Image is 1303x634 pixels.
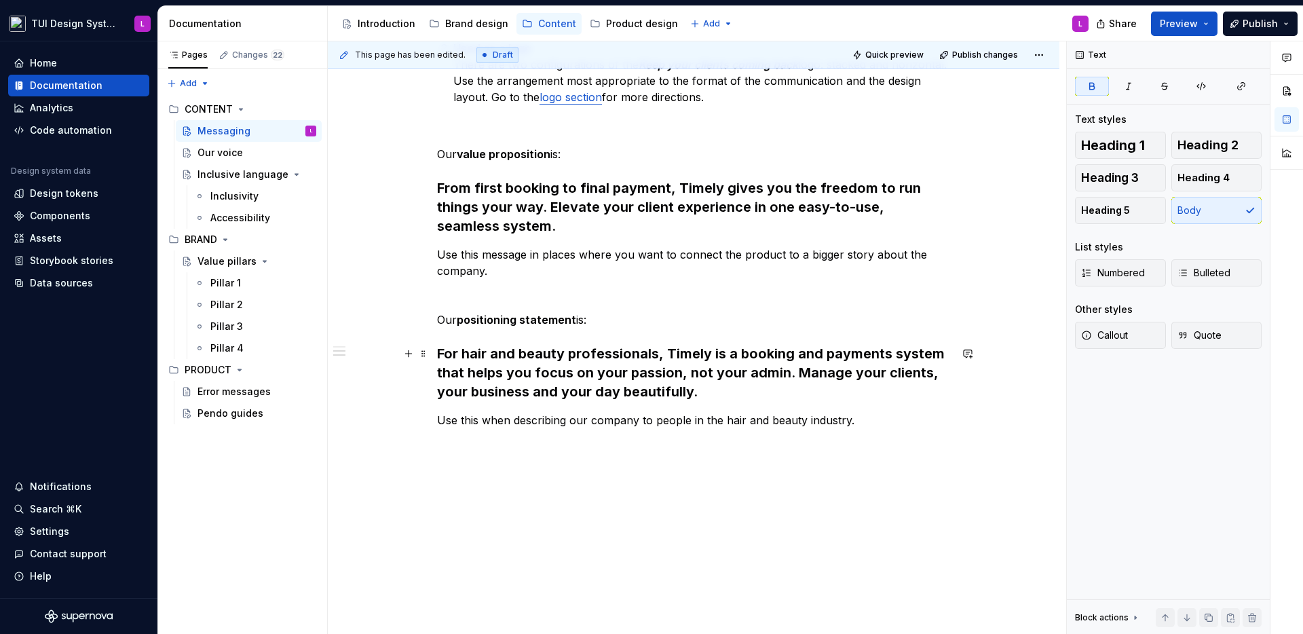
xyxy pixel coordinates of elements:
[336,13,421,35] a: Introduction
[8,205,149,227] a: Components
[606,17,678,31] div: Product design
[8,75,149,96] a: Documentation
[1075,303,1133,316] div: Other styles
[176,403,322,424] a: Pendo guides
[1151,12,1217,36] button: Preview
[189,207,322,229] a: Accessibility
[176,381,322,403] a: Error messages
[210,320,243,333] div: Pillar 3
[358,17,415,31] div: Introduction
[8,543,149,565] button: Contact support
[1177,171,1230,185] span: Heading 4
[30,101,73,115] div: Analytics
[1075,164,1166,191] button: Heading 3
[189,337,322,359] a: Pillar 4
[437,180,924,234] strong: From first booking to final payment, Timely gives you the freedom to run things your way. Elevate...
[310,124,312,138] div: L
[185,363,231,377] div: PRODUCT
[140,18,145,29] div: L
[30,480,92,493] div: Notifications
[1171,132,1262,159] button: Heading 2
[1089,12,1146,36] button: Share
[457,147,550,161] strong: value proposition
[1171,322,1262,349] button: Quote
[189,185,322,207] a: Inclusivity
[197,255,257,268] div: Value pillars
[8,272,149,294] a: Data sources
[1171,259,1262,286] button: Bulleted
[197,385,271,398] div: Error messages
[30,254,113,267] div: Storybook stories
[516,13,582,35] a: Content
[1075,197,1166,224] button: Heading 5
[30,547,107,561] div: Contact support
[163,74,214,93] button: Add
[1171,164,1262,191] button: Heading 4
[3,9,155,38] button: TUI Design SystemL
[1177,329,1222,342] span: Quote
[163,359,322,381] div: PRODUCT
[336,10,683,37] div: Page tree
[210,341,244,355] div: Pillar 4
[197,124,250,138] div: Messaging
[437,412,950,428] p: Use this when describing our company to people in the hair and beauty industry.
[176,142,322,164] a: Our voice
[8,227,149,249] a: Assets
[30,570,52,583] div: Help
[30,209,90,223] div: Components
[703,18,720,29] span: Add
[1075,113,1127,126] div: Text styles
[30,231,62,245] div: Assets
[163,98,322,424] div: Page tree
[176,250,322,272] a: Value pillars
[30,124,112,137] div: Code automation
[1223,12,1298,36] button: Publish
[437,246,950,279] p: Use this message in places where you want to connect the product to a bigger story about the comp...
[271,50,284,60] span: 22
[1075,612,1129,623] div: Block actions
[168,50,208,60] div: Pages
[210,298,243,312] div: Pillar 2
[1177,266,1230,280] span: Bulleted
[8,565,149,587] button: Help
[197,407,263,420] div: Pendo guides
[8,521,149,542] a: Settings
[30,525,69,538] div: Settings
[197,146,243,160] div: Our voice
[189,316,322,337] a: Pillar 3
[30,79,102,92] div: Documentation
[445,17,508,31] div: Brand design
[1109,17,1137,31] span: Share
[232,50,284,60] div: Changes
[355,50,466,60] span: This page has been edited.
[1075,322,1166,349] button: Callout
[180,78,197,89] span: Add
[30,187,98,200] div: Design tokens
[848,45,930,64] button: Quick preview
[8,119,149,141] a: Code automation
[457,313,576,327] strong: positioning statement
[493,50,513,60] span: Draft
[1160,17,1198,31] span: Preview
[1081,138,1145,152] span: Heading 1
[185,233,217,246] div: BRAND
[10,16,26,32] img: 817d7335-a366-42c3-a6b7-b410db9a5801.png
[185,102,233,116] div: CONTENT
[1081,204,1130,217] span: Heading 5
[1078,18,1082,29] div: L
[169,17,322,31] div: Documentation
[11,166,91,176] div: Design system data
[1075,259,1166,286] button: Numbered
[1075,240,1123,254] div: List styles
[163,98,322,120] div: CONTENT
[8,250,149,272] a: Storybook stories
[1075,608,1141,627] div: Block actions
[31,17,118,31] div: TUI Design System
[8,476,149,498] button: Notifications
[30,56,57,70] div: Home
[538,17,576,31] div: Content
[1075,132,1166,159] button: Heading 1
[210,276,241,290] div: Pillar 1
[1081,171,1139,185] span: Heading 3
[8,183,149,204] a: Design tokens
